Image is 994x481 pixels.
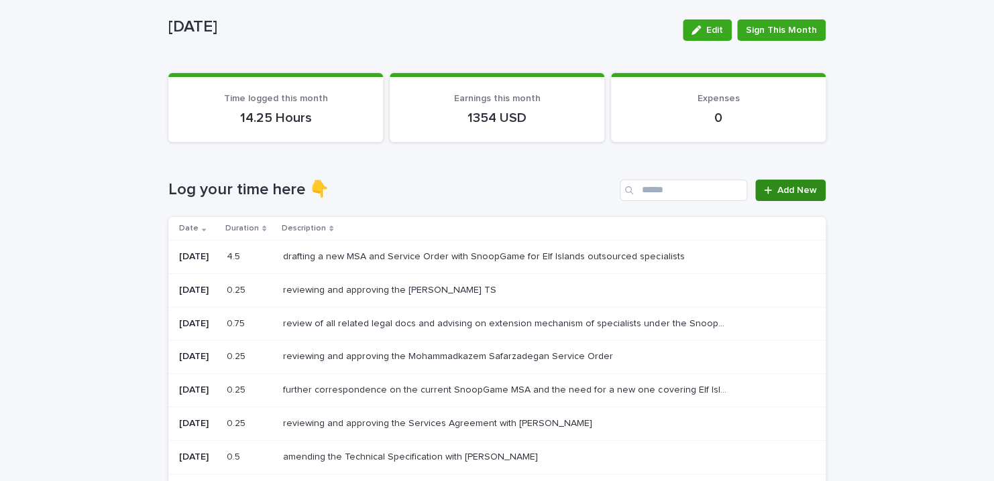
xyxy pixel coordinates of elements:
p: further correspondence on the current SnoopGame MSA and the need for a new one covering Elf Islan... [283,382,733,396]
p: amending the Technical Specification with [PERSON_NAME] [283,449,541,463]
input: Search [620,180,747,201]
tr: [DATE]0.750.75 review of all related legal docs and advising on extension mechanism of specialist... [168,307,826,340]
p: Date [179,221,199,236]
button: Edit [683,19,732,41]
p: [DATE] [179,351,216,362]
a: Add New [755,180,826,201]
p: 4.5 [227,249,243,263]
span: Earnings this month [454,94,541,103]
tr: [DATE]4.54.5 drafting a new MSA and Service Order with SnoopGame for Elf Islands outsourced speci... [168,240,826,273]
p: 0.5 [227,449,243,463]
p: [DATE] [168,17,672,37]
span: Time logged this month [224,94,328,103]
p: [DATE] [179,418,216,429]
p: 0 [627,110,810,126]
p: review of all related legal docs and advising on extension mechanism of specialists under the Sno... [283,316,733,330]
p: [DATE] [179,318,216,330]
p: 0.75 [227,316,247,330]
tr: [DATE]0.250.25 reviewing and approving the Mohammadkazem Safarzadegan Service Orderreviewing and ... [168,340,826,374]
tr: [DATE]0.250.25 further correspondence on the current SnoopGame MSA and the need for a new one cov... [168,374,826,407]
p: drafting a new MSA and Service Order with SnoopGame for Elf Islands outsourced specialists [283,249,687,263]
p: Description [282,221,326,236]
tr: [DATE]0.50.5 amending the Technical Specification with [PERSON_NAME]amending the Technical Specif... [168,440,826,474]
p: 0.25 [227,415,248,429]
p: [DATE] [179,251,216,263]
p: 0.25 [227,282,248,296]
h1: Log your time here 👇 [168,180,614,200]
span: Sign This Month [746,23,817,37]
p: 0.25 [227,348,248,362]
span: Edit [706,25,723,35]
p: reviewing and approving the [PERSON_NAME] TS [283,282,499,296]
span: Expenses [698,94,740,103]
tr: [DATE]0.250.25 reviewing and approving the Services Agreement with [PERSON_NAME]reviewing and app... [168,407,826,440]
span: Add New [777,186,817,195]
p: [DATE] [179,385,216,396]
button: Sign This Month [737,19,826,41]
p: reviewing and approving the Mohammadkazem Safarzadegan Service Order [283,348,616,362]
p: 14.25 Hours [184,110,367,126]
p: 0.25 [227,382,248,396]
p: [DATE] [179,452,216,463]
p: Duration [225,221,259,236]
p: reviewing and approving the Services Agreement with [PERSON_NAME] [283,415,595,429]
tr: [DATE]0.250.25 reviewing and approving the [PERSON_NAME] TSreviewing and approving the [PERSON_NA... [168,273,826,307]
p: [DATE] [179,285,216,296]
p: 1354 USD [406,110,588,126]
